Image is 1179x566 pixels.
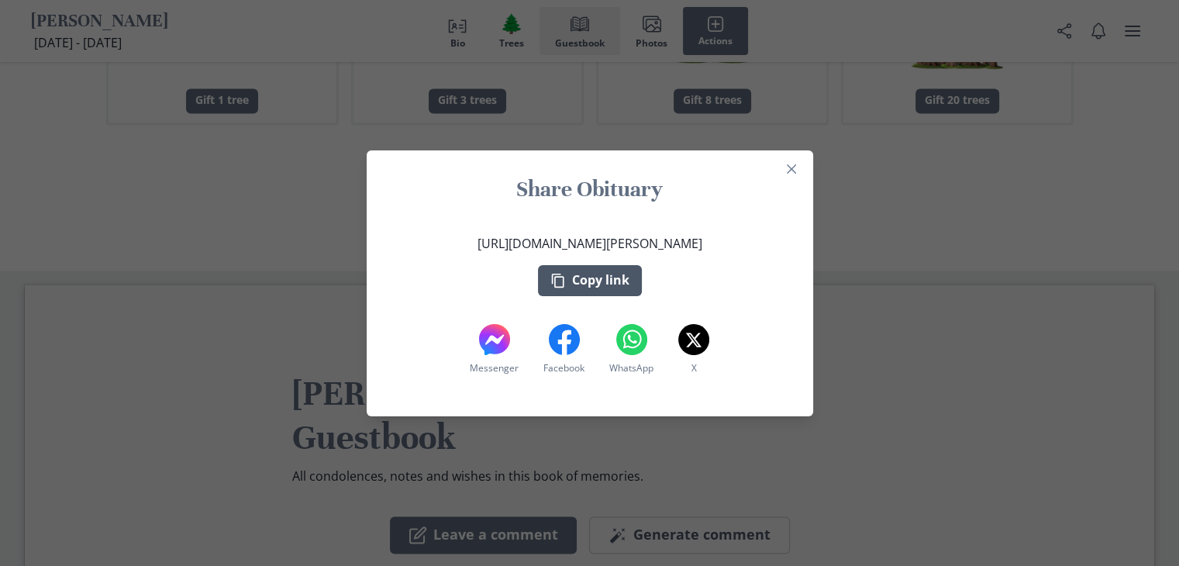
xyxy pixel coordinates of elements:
span: X [691,361,697,375]
button: Messenger [467,321,522,379]
button: Close [779,157,804,181]
span: Messenger [470,361,519,375]
button: Copy link [538,265,642,296]
span: Facebook [543,361,584,375]
span: WhatsApp [609,361,653,375]
p: [URL][DOMAIN_NAME][PERSON_NAME] [477,234,702,253]
button: Facebook [540,321,588,379]
button: WhatsApp [606,321,657,379]
h1: Share Obituary [385,175,795,203]
button: X [675,321,712,379]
